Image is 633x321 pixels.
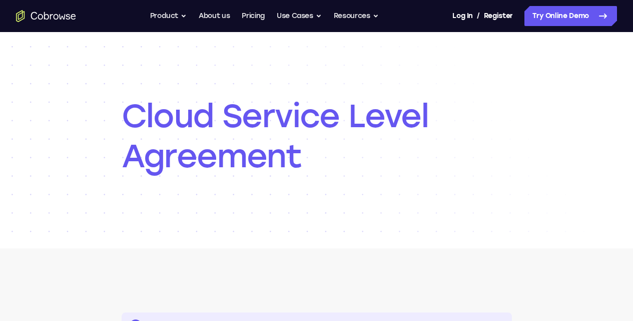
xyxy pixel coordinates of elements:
[150,6,187,26] button: Product
[16,10,76,22] a: Go to the home page
[484,6,513,26] a: Register
[477,10,480,22] span: /
[524,6,617,26] a: Try Online Demo
[242,6,265,26] a: Pricing
[334,6,379,26] button: Resources
[122,96,512,176] h1: Cloud Service Level Agreement
[452,6,472,26] a: Log In
[277,6,322,26] button: Use Cases
[199,6,230,26] a: About us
